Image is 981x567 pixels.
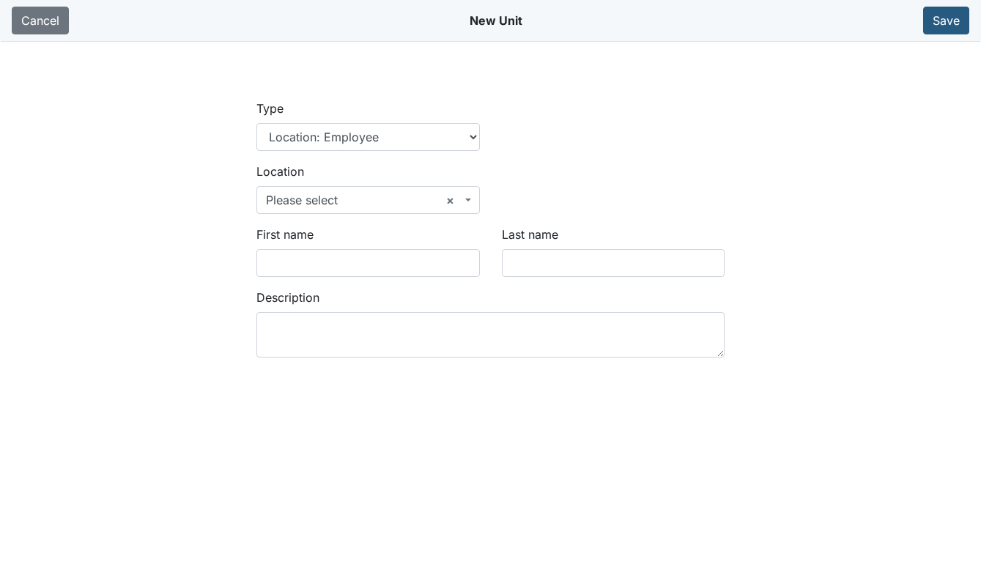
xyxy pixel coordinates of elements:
span: Remove all items [446,191,454,209]
span: Please select [266,191,462,209]
button: Save [923,7,969,34]
label: Type [256,100,284,117]
label: Description [256,289,319,306]
label: Location [256,163,304,180]
div: New Unit [470,6,522,35]
span: Please select [256,186,480,214]
label: Last name [502,226,558,243]
a: Cancel [12,7,69,34]
label: First name [256,226,314,243]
